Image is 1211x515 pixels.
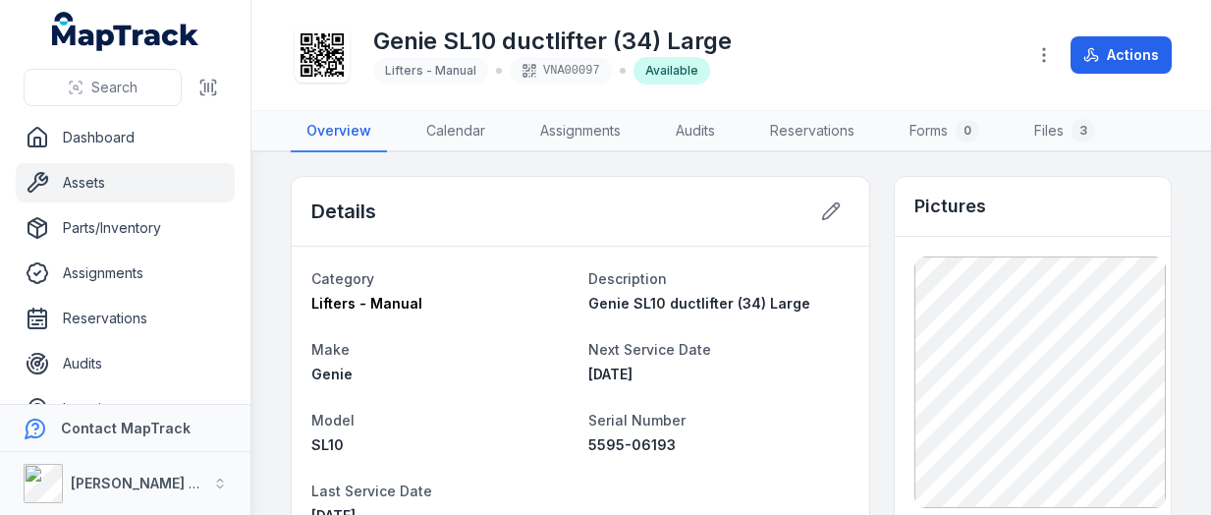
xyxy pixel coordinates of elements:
span: Next Service Date [588,341,711,358]
a: Calendar [411,111,501,152]
a: Audits [660,111,731,152]
a: MapTrack [52,12,199,51]
div: VNA00097 [510,57,612,85]
span: Description [588,270,667,287]
div: 3 [1072,119,1095,143]
a: Files3 [1018,111,1111,152]
a: Locations [16,389,235,429]
h1: Genie SL10 ductlifter (34) Large [373,26,732,57]
a: Assignments [524,111,636,152]
span: Genie [311,366,353,382]
strong: [PERSON_NAME] Air [71,475,207,491]
a: Reservations [754,111,870,152]
span: SL10 [311,436,344,453]
button: Search [24,69,182,106]
span: Last Service Date [311,483,432,499]
span: Lifters - Manual [385,63,476,78]
div: 0 [956,119,979,143]
a: Audits [16,344,235,383]
a: Overview [291,111,387,152]
span: 5595-06193 [588,436,676,453]
span: Genie SL10 ductlifter (34) Large [588,295,810,312]
span: Search [91,78,138,97]
span: Lifters - Manual [311,295,422,312]
button: Actions [1071,36,1172,74]
span: [DATE] [588,366,633,382]
h2: Details [311,198,376,225]
div: Available [633,57,710,85]
span: Make [311,341,350,358]
strong: Contact MapTrack [61,420,191,436]
a: Dashboard [16,118,235,157]
a: Reservations [16,299,235,338]
a: Forms0 [894,111,995,152]
h3: Pictures [914,193,986,220]
span: Serial Number [588,412,686,429]
a: Assets [16,163,235,202]
a: Assignments [16,254,235,293]
span: Model [311,412,355,429]
span: Category [311,270,374,287]
a: Parts/Inventory [16,208,235,248]
time: 11/10/2025, 12:00:00 am [588,366,633,382]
